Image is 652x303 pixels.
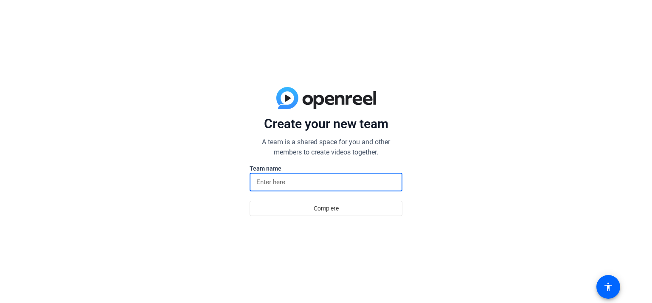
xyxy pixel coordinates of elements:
label: Team name [250,164,402,173]
button: Complete [250,201,402,216]
img: blue-gradient.svg [276,87,376,109]
span: Complete [314,200,339,216]
p: A team is a shared space for you and other members to create videos together. [250,137,402,157]
input: Enter here [256,177,396,187]
p: Create your new team [250,116,402,132]
mat-icon: accessibility [603,282,613,292]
